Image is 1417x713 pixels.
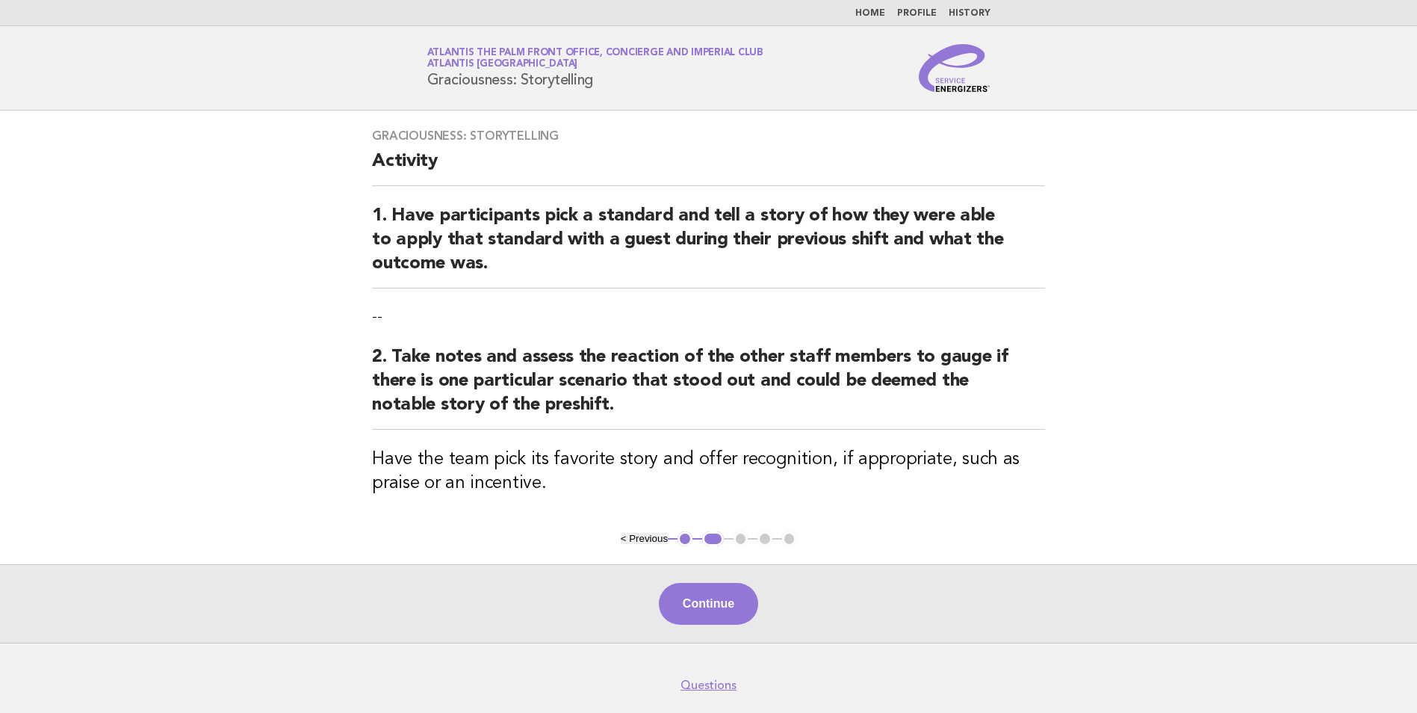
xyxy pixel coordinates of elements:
h3: Have the team pick its favorite story and offer recognition, if appropriate, such as praise or an... [372,448,1045,496]
a: Questions [680,678,737,693]
h2: 1. Have participants pick a standard and tell a story of how they were able to apply that standar... [372,204,1045,288]
h2: 2. Take notes and assess the reaction of the other staff members to gauge if there is one particu... [372,345,1045,430]
h3: Graciousness: Storytelling [372,129,1045,143]
button: 1 [678,531,692,546]
button: Continue [659,583,758,625]
a: Atlantis The Palm Front Office, Concierge and Imperial ClubAtlantis [GEOGRAPHIC_DATA] [427,48,763,69]
a: Home [855,9,885,18]
h1: Graciousness: Storytelling [427,49,763,87]
p: -- [372,306,1045,327]
button: 2 [702,531,724,546]
img: Service Energizers [919,44,990,92]
h2: Activity [372,149,1045,186]
a: History [949,9,990,18]
button: < Previous [621,533,668,544]
span: Atlantis [GEOGRAPHIC_DATA] [427,60,578,70]
a: Profile [897,9,937,18]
